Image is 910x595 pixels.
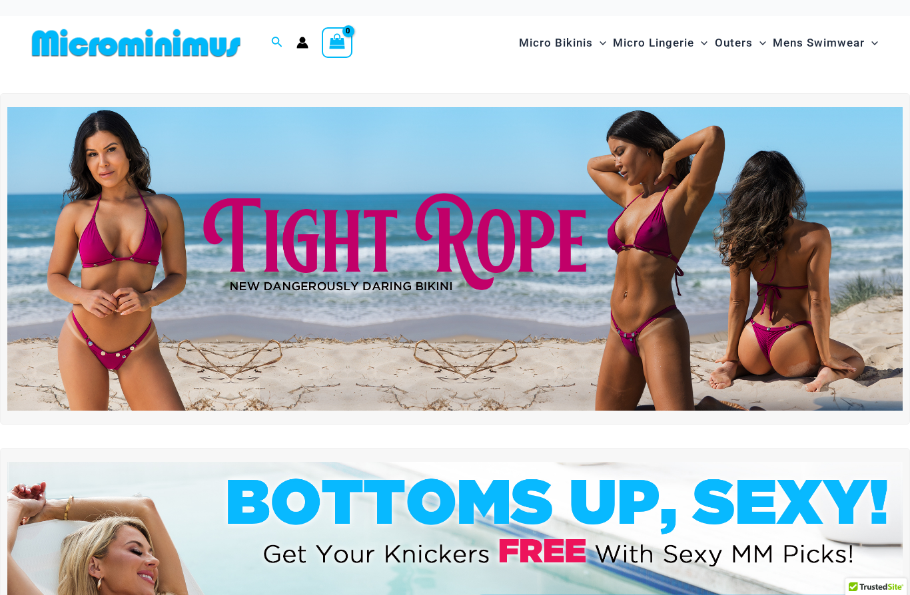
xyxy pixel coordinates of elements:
[27,28,246,58] img: MM SHOP LOGO FLAT
[773,26,865,60] span: Mens Swimwear
[694,26,707,60] span: Menu Toggle
[271,35,283,51] a: Search icon link
[296,37,308,49] a: Account icon link
[519,26,593,60] span: Micro Bikinis
[769,23,881,63] a: Mens SwimwearMenu ToggleMenu Toggle
[711,23,769,63] a: OutersMenu ToggleMenu Toggle
[753,26,766,60] span: Menu Toggle
[514,21,883,65] nav: Site Navigation
[715,26,753,60] span: Outers
[322,27,352,58] a: View Shopping Cart, empty
[865,26,878,60] span: Menu Toggle
[516,23,610,63] a: Micro BikinisMenu ToggleMenu Toggle
[613,26,694,60] span: Micro Lingerie
[610,23,711,63] a: Micro LingerieMenu ToggleMenu Toggle
[7,107,903,411] img: Tight Rope Pink Bikini
[593,26,606,60] span: Menu Toggle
